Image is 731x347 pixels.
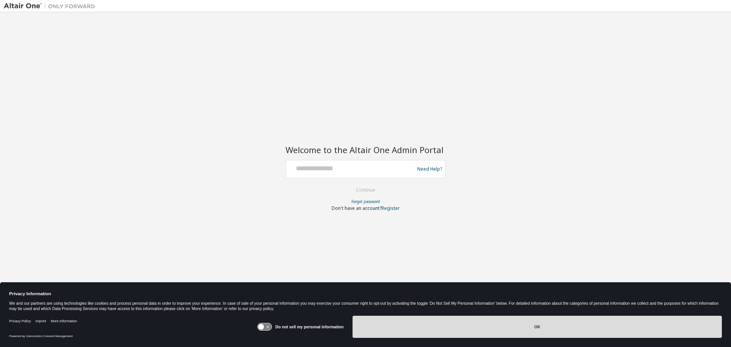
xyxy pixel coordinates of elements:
[351,199,380,204] a: Forgot password
[381,205,400,211] a: Register
[4,2,99,10] img: Altair One
[332,205,381,211] span: Don't have an account?
[286,144,445,155] h2: Welcome to the Altair One Admin Portal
